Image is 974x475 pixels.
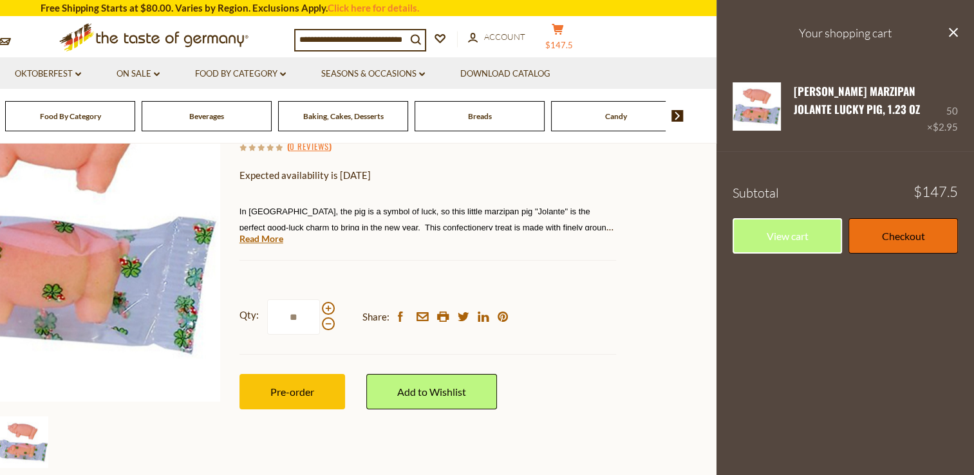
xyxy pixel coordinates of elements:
[267,299,320,335] input: Qty:
[484,32,525,42] span: Account
[290,140,329,154] a: 0 Reviews
[239,207,613,248] span: In [GEOGRAPHIC_DATA], the pig is a symbol of luck, so this little marzipan pig "Jolante" is the p...
[671,110,684,122] img: next arrow
[239,307,259,323] strong: Qty:
[460,67,550,81] a: Download Catalog
[15,67,81,81] a: Oktoberfest
[794,83,920,117] a: [PERSON_NAME] Marzipan Jolante Lucky Pig, 1.23 oz
[362,309,389,325] span: Share:
[733,82,781,135] a: Funsch Marzipan Jolante Lucky Pig, 1.23 oz
[933,121,958,133] span: $2.95
[117,67,160,81] a: On Sale
[733,185,779,201] span: Subtotal
[733,218,842,254] a: View cart
[545,40,573,50] span: $147.5
[328,2,419,14] a: Click here for details.
[287,140,332,153] span: ( )
[539,23,577,55] button: $147.5
[239,374,345,409] button: Pre-order
[366,374,497,409] a: Add to Wishlist
[239,232,283,245] a: Read More
[913,185,958,199] span: $147.5
[189,111,224,121] a: Beverages
[605,111,627,121] a: Candy
[468,30,525,44] a: Account
[468,111,492,121] a: Breads
[270,386,314,398] span: Pre-order
[733,82,781,131] img: Funsch Marzipan Jolante Lucky Pig, 1.23 oz
[239,167,616,183] p: Expected availability is [DATE]
[195,67,286,81] a: Food By Category
[40,111,101,121] a: Food By Category
[321,67,425,81] a: Seasons & Occasions
[927,82,958,135] div: 50 ×
[848,218,958,254] a: Checkout
[303,111,384,121] a: Baking, Cakes, Desserts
